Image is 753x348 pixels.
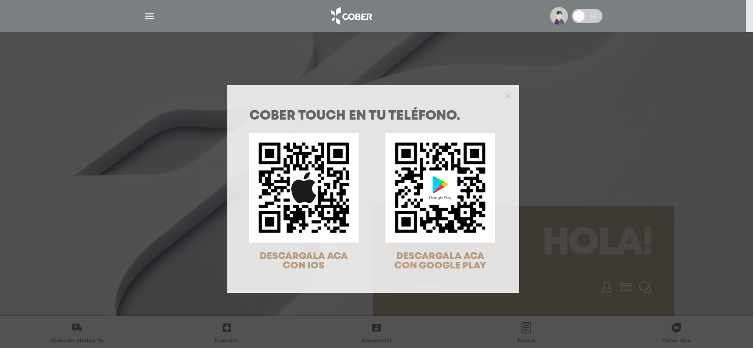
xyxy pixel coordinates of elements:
span: DESCARGALA ACA CON IOS [260,252,348,270]
button: Close [505,91,512,99]
h1: COBER TOUCH en tu teléfono. [249,110,497,123]
span: DESCARGALA ACA CON GOOGLE PLAY [394,252,486,270]
img: qr-code [249,133,359,243]
img: qr-code [385,133,495,243]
